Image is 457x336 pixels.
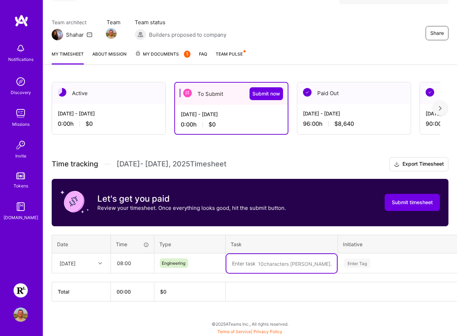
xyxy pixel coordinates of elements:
i: icon Download [394,161,400,168]
div: To Submit [175,83,288,105]
a: About Mission [92,50,127,64]
img: Active [58,88,66,97]
span: [DATE] - [DATE] , 2025 Timesheet [117,160,226,169]
span: $0 [209,121,216,128]
span: $ 0 [160,289,166,295]
span: Team status [135,19,226,26]
a: My Documents1 [135,50,190,64]
div: [DOMAIN_NAME] [4,214,38,221]
div: Enter Tag [344,258,370,269]
div: Invite [15,152,26,160]
th: Type [154,235,226,253]
img: logo [14,14,29,27]
span: $8,640 [334,120,354,128]
th: Date [52,235,111,253]
button: Submit now [250,87,283,100]
div: 1 [184,51,190,58]
img: To Submit [183,89,192,97]
th: Task [226,235,338,253]
input: HH:MM [111,254,154,273]
img: bell [14,41,28,56]
img: guide book [14,200,28,214]
div: Missions [12,120,30,128]
div: [DATE] - [DATE] [181,110,282,118]
a: User Avatar [12,307,30,322]
div: [DATE] - [DATE] [58,110,160,117]
p: Review your timesheet. Once everything looks good, hit the submit button. [97,204,286,212]
span: Submit now [252,90,280,97]
span: My Documents [135,50,190,58]
span: Team architect [52,19,92,26]
a: FAQ [199,50,207,64]
span: Builders proposed to company [149,31,226,38]
button: Submit timesheet [385,194,440,211]
div: [DATE] [60,259,76,267]
div: Notifications [8,56,34,63]
div: 96:00 h [303,120,405,128]
img: User Avatar [14,307,28,322]
div: 10 characters [PERSON_NAME]. [258,260,332,267]
img: Paid Out [426,88,434,97]
img: Team Member Avatar [106,28,117,39]
div: Paid Out [297,82,411,104]
div: Time [116,241,149,248]
img: tokens [16,172,25,179]
div: 0:00 h [58,120,160,128]
span: Time tracking [52,160,98,169]
span: Submit timesheet [392,199,433,206]
img: Builders proposed to company [135,29,146,40]
span: Team [107,19,120,26]
img: Paid Out [303,88,312,97]
a: Resilience Lab: Building a Health Tech Platform [12,283,30,298]
img: teamwork [14,106,28,120]
a: Team Pulse [216,50,245,64]
button: Share [426,26,448,40]
div: Tokens [14,182,28,190]
img: Resilience Lab: Building a Health Tech Platform [14,283,28,298]
span: $0 [86,120,93,128]
i: icon Chevron [98,262,102,265]
div: Active [52,82,165,104]
a: Terms of Service [217,329,251,334]
img: discovery [14,74,28,89]
img: Team Architect [52,29,63,40]
img: right [439,106,442,111]
img: Invite [14,138,28,152]
a: My timesheet [52,50,84,64]
div: Shahar [66,31,84,38]
a: Privacy Policy [253,329,282,334]
th: Total [52,282,111,301]
div: © 2025 ATeams Inc., All rights reserved. [43,315,457,333]
span: | [217,329,282,334]
span: Team Pulse [216,51,243,57]
th: 00:00 [111,282,154,301]
div: [DATE] - [DATE] [303,110,405,117]
span: Share [430,30,444,37]
h3: Let's get you paid [97,193,286,204]
div: 0:00 h [181,121,282,128]
button: Export Timesheet [389,157,448,171]
div: Discovery [11,89,31,96]
a: Team Member Avatar [107,27,116,40]
img: coin [60,187,89,216]
i: icon Mail [87,32,92,37]
span: Engineering [162,260,185,266]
